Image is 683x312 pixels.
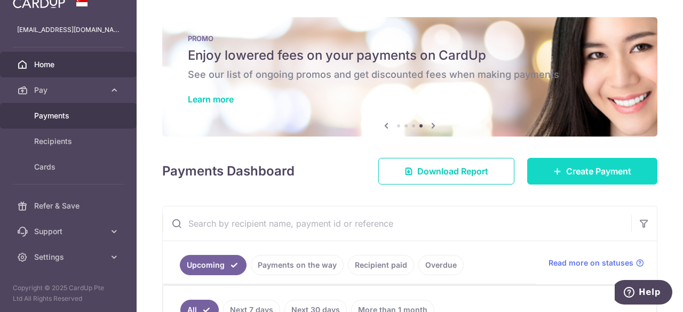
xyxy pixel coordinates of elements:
span: Settings [34,252,105,262]
span: Support [34,226,105,237]
a: Learn more [188,94,234,105]
span: Refer & Save [34,201,105,211]
h4: Payments Dashboard [162,162,295,181]
h6: See our list of ongoing promos and get discounted fees when making payments [188,68,632,81]
h5: Enjoy lowered fees on your payments on CardUp [188,47,632,64]
span: Create Payment [566,165,631,178]
a: Create Payment [527,158,657,185]
span: Home [34,59,105,70]
a: Read more on statuses [549,258,644,268]
img: Latest Promos banner [162,17,657,137]
a: Upcoming [180,255,247,275]
a: Payments on the way [251,255,344,275]
span: Payments [34,110,105,121]
a: Overdue [418,255,464,275]
span: Download Report [417,165,488,178]
a: Recipient paid [348,255,414,275]
p: [EMAIL_ADDRESS][DOMAIN_NAME] [17,25,120,35]
a: Download Report [378,158,514,185]
iframe: Opens a widget where you can find more information [615,280,672,307]
span: Recipients [34,136,105,147]
p: PROMO [188,34,632,43]
span: Cards [34,162,105,172]
span: Pay [34,85,105,95]
span: Read more on statuses [549,258,633,268]
input: Search by recipient name, payment id or reference [163,206,631,241]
